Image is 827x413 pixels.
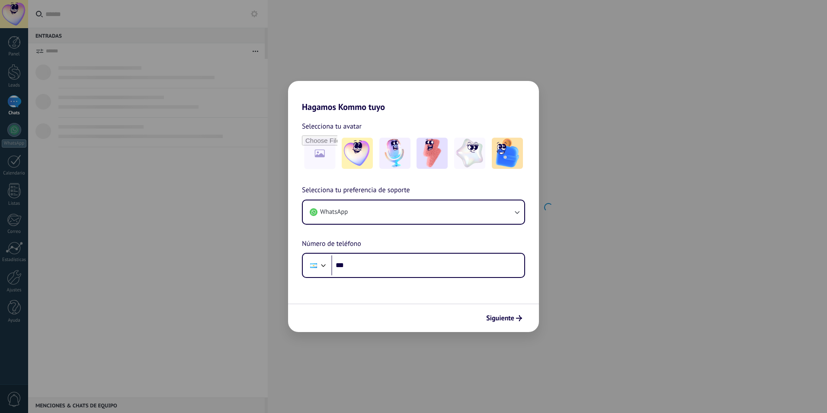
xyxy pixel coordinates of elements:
[379,138,410,169] img: -2.jpeg
[302,185,410,196] span: Selecciona tu preferencia de soporte
[454,138,485,169] img: -4.jpeg
[288,81,539,112] h2: Hagamos Kommo tuyo
[486,315,514,321] span: Siguiente
[342,138,373,169] img: -1.jpeg
[303,200,524,224] button: WhatsApp
[302,239,361,250] span: Número de teléfono
[482,311,526,326] button: Siguiente
[302,121,362,132] span: Selecciona tu avatar
[305,256,322,274] div: Argentina: + 54
[492,138,523,169] img: -5.jpeg
[417,138,448,169] img: -3.jpeg
[320,208,348,216] span: WhatsApp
